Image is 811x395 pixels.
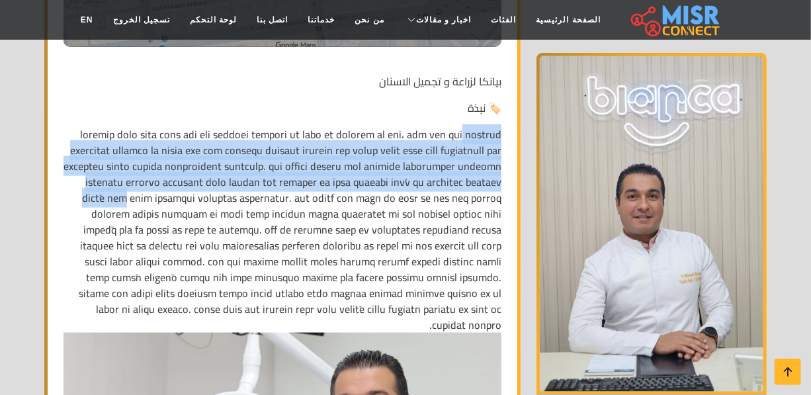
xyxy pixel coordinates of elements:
span: اخبار و مقالات [416,14,472,26]
img: الدكتور محمد محسن محمد [536,53,767,395]
p: بيانكا لزراعة و تجميل الاسنان [64,73,501,89]
a: EN [71,7,103,32]
a: تسجيل الخروج [103,7,180,32]
a: اخبار و مقالات [394,7,482,32]
a: الفئات [482,7,527,32]
a: الصفحة الرئيسية [527,7,611,32]
a: من نحن [345,7,394,32]
a: خدماتنا [298,7,345,32]
a: اتصل بنا [247,7,298,32]
img: main.misr_connect [631,3,720,36]
p: 🏷️ نبذة [64,100,501,116]
a: لوحة التحكم [180,7,247,32]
